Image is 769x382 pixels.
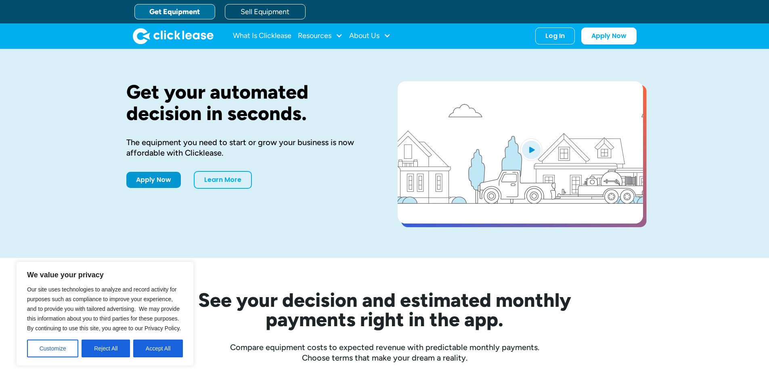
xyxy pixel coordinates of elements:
button: Accept All [133,340,183,357]
div: The equipment you need to start or grow your business is now affordable with Clicklease. [126,137,372,158]
div: Resources [298,28,343,44]
a: Get Equipment [134,4,215,19]
div: Log In [545,32,565,40]
img: Clicklease logo [133,28,214,44]
div: About Us [349,28,391,44]
a: Sell Equipment [225,4,306,19]
h2: See your decision and estimated monthly payments right in the app. [159,290,611,329]
p: We value your privacy [27,270,183,280]
img: Blue play button logo on a light blue circular background [520,138,542,161]
button: Reject All [82,340,130,357]
a: open lightbox [398,81,643,224]
a: Learn More [194,171,252,189]
a: Apply Now [581,27,637,44]
a: home [133,28,214,44]
div: We value your privacy [16,262,194,366]
h1: Get your automated decision in seconds. [126,81,372,124]
a: What Is Clicklease [233,28,291,44]
span: Our site uses technologies to analyze and record activity for purposes such as compliance to impr... [27,286,181,331]
button: Customize [27,340,78,357]
a: Apply Now [126,172,181,188]
div: Compare equipment costs to expected revenue with predictable monthly payments. Choose terms that ... [126,342,643,363]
